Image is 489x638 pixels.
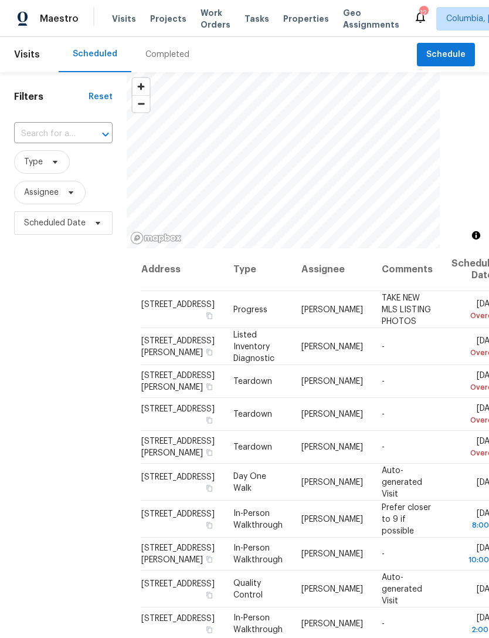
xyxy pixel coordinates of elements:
span: Work Orders [201,7,230,31]
span: - [382,443,385,451]
span: [STREET_ADDRESS] [141,472,215,481]
button: Copy Address [204,310,215,320]
button: Open [97,126,114,143]
span: [PERSON_NAME] [301,585,363,593]
span: Teardown [233,377,272,386]
span: [PERSON_NAME] [301,305,363,313]
a: Mapbox homepage [130,231,182,245]
div: 12 [419,7,427,19]
canvas: Map [127,72,440,248]
span: Auto-generated Visit [382,573,422,605]
span: [STREET_ADDRESS][PERSON_NAME] [141,372,215,391]
span: [STREET_ADDRESS][PERSON_NAME] [141,437,215,457]
span: Geo Assignments [343,7,399,31]
span: [STREET_ADDRESS][PERSON_NAME] [141,544,215,564]
span: [STREET_ADDRESS][PERSON_NAME] [141,336,215,356]
th: Comments [372,248,442,291]
input: Search for an address... [14,125,80,143]
button: Copy Address [204,519,215,530]
span: [PERSON_NAME] [301,478,363,486]
div: Reset [89,91,113,103]
span: Maestro [40,13,79,25]
span: - [382,620,385,628]
span: Teardown [233,443,272,451]
div: Scheduled [73,48,117,60]
span: [STREET_ADDRESS] [141,615,215,623]
span: Type [24,156,43,168]
span: Properties [283,13,329,25]
span: [STREET_ADDRESS] [141,579,215,588]
span: Toggle attribution [473,229,480,242]
span: Tasks [244,15,269,23]
span: [STREET_ADDRESS] [141,509,215,518]
span: Day One Walk [233,472,266,492]
button: Toggle attribution [469,228,483,242]
span: [PERSON_NAME] [301,515,363,523]
span: TAKE NEW MLS LISTING PHOTOS [382,293,431,325]
span: [PERSON_NAME] [301,620,363,628]
span: Teardown [233,410,272,418]
span: - [382,377,385,386]
span: In-Person Walkthrough [233,544,283,564]
span: Assignee [24,187,59,198]
span: [PERSON_NAME] [301,443,363,451]
button: Copy Address [204,589,215,600]
button: Copy Address [204,482,215,493]
div: Completed [145,49,189,60]
button: Copy Address [204,554,215,565]
span: [PERSON_NAME] [301,342,363,350]
span: [PERSON_NAME] [301,410,363,418]
button: Copy Address [204,447,215,458]
button: Copy Address [204,625,215,635]
span: In-Person Walkthrough [233,509,283,529]
span: Scheduled Date [24,217,86,229]
span: Listed Inventory Diagnostic [233,330,274,362]
span: [STREET_ADDRESS] [141,405,215,413]
button: Copy Address [204,415,215,426]
button: Zoom in [133,78,150,95]
span: - [382,342,385,350]
span: - [382,550,385,558]
span: [STREET_ADDRESS] [141,300,215,308]
span: Quality Control [233,579,263,599]
span: Schedule [426,48,466,62]
span: Visits [14,42,40,67]
button: Zoom out [133,95,150,112]
h1: Filters [14,91,89,103]
button: Copy Address [204,346,215,357]
span: - [382,410,385,418]
button: Schedule [417,43,475,67]
span: [PERSON_NAME] [301,550,363,558]
button: Copy Address [204,382,215,392]
span: Auto-generated Visit [382,466,422,498]
span: Progress [233,305,267,313]
th: Type [224,248,292,291]
th: Address [141,248,224,291]
span: Zoom out [133,96,150,112]
span: In-Person Walkthrough [233,614,283,634]
span: Visits [112,13,136,25]
span: Prefer closer to 9 if possible [382,503,431,535]
span: Projects [150,13,186,25]
th: Assignee [292,248,372,291]
span: [PERSON_NAME] [301,377,363,386]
